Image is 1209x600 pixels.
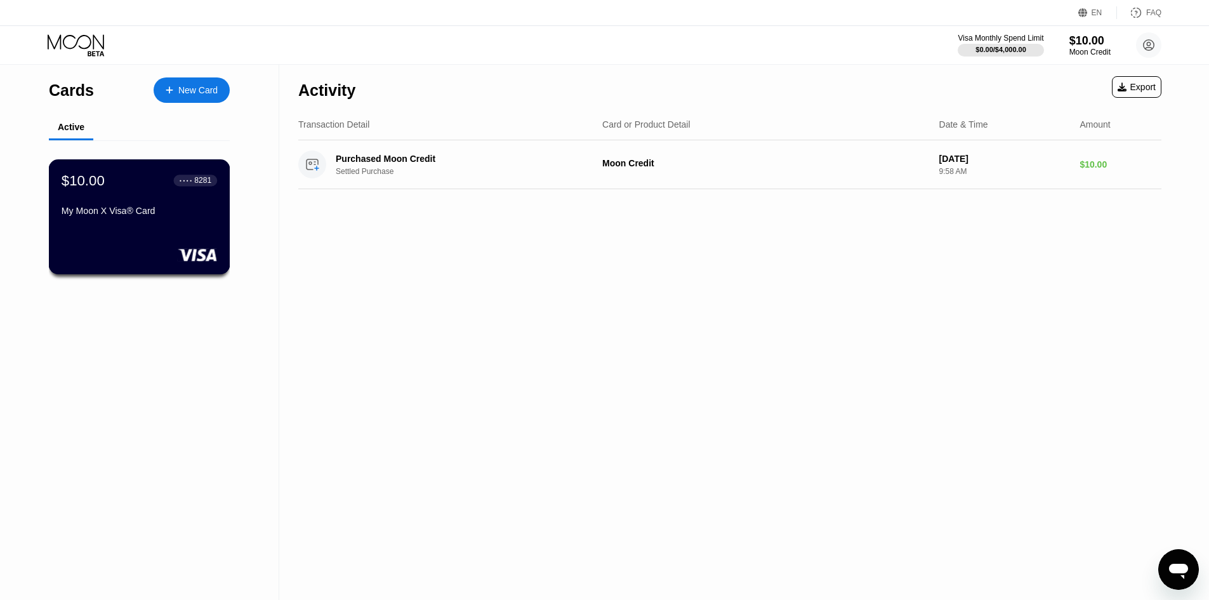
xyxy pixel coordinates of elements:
iframe: Nút để khởi chạy cửa sổ nhắn tin [1158,549,1199,590]
div: Purchased Moon Credit [336,154,582,164]
div: Activity [298,81,355,100]
div: Cards [49,81,94,100]
div: Active [58,122,84,132]
div: Date & Time [939,119,988,130]
div: 9:58 AM [939,167,1070,176]
div: Visa Monthly Spend Limit$0.00/$4,000.00 [958,34,1043,57]
div: Moon Credit [1069,48,1111,57]
div: Visa Monthly Spend Limit [958,34,1043,43]
div: $10.00 [1080,159,1161,170]
div: Purchased Moon CreditSettled PurchaseMoon Credit[DATE]9:58 AM$10.00 [298,140,1161,189]
div: [DATE] [939,154,1070,164]
div: Transaction Detail [298,119,369,130]
div: $10.00● ● ● ●8281My Moon X Visa® Card [50,160,229,274]
div: New Card [178,85,218,96]
div: $10.00 [1069,34,1111,48]
div: My Moon X Visa® Card [62,206,217,216]
div: $0.00 / $4,000.00 [975,46,1026,53]
div: $10.00 [62,172,105,189]
div: Amount [1080,119,1110,130]
div: Card or Product Detail [602,119,690,130]
div: Settled Purchase [336,167,600,176]
div: ● ● ● ● [180,178,192,182]
div: 8281 [194,176,211,185]
div: New Card [154,77,230,103]
div: Moon Credit [602,158,929,168]
div: FAQ [1146,8,1161,17]
div: $10.00Moon Credit [1069,34,1111,57]
div: EN [1092,8,1102,17]
div: FAQ [1117,6,1161,19]
div: EN [1078,6,1117,19]
div: Export [1112,76,1161,98]
div: Export [1118,82,1156,92]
